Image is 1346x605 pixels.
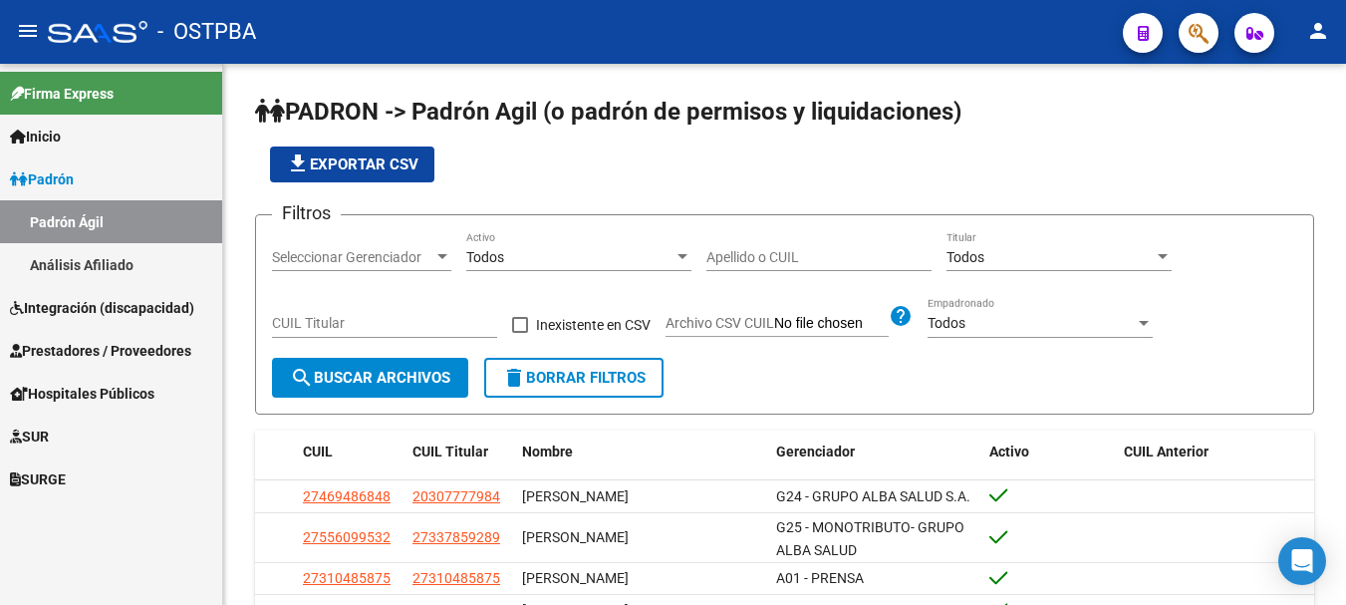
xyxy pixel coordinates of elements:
span: Prestadores / Proveedores [10,340,191,362]
span: Inexistente en CSV [536,313,651,337]
span: Firma Express [10,83,114,105]
span: 20307777984 [412,488,500,504]
span: Nombre [522,444,573,459]
button: Borrar Filtros [484,358,664,398]
span: Buscar Archivos [290,369,450,387]
span: Seleccionar Gerenciador [272,249,433,266]
span: Todos [928,315,965,331]
mat-icon: search [290,366,314,390]
span: 27310485875 [303,570,391,586]
span: Archivo CSV CUIL [666,315,774,331]
span: CUIL [303,444,333,459]
span: Todos [946,249,984,265]
span: Hospitales Públicos [10,383,154,405]
span: [PERSON_NAME] [522,488,629,504]
mat-icon: help [889,304,913,328]
span: - OSTPBA [157,10,256,54]
datatable-header-cell: Gerenciador [768,431,982,473]
span: [PERSON_NAME] [522,529,629,545]
span: PADRON -> Padrón Agil (o padrón de permisos y liquidaciones) [255,98,961,126]
span: Activo [989,444,1029,459]
span: 27310485875 [412,570,500,586]
span: Inicio [10,126,61,148]
datatable-header-cell: Nombre [514,431,768,473]
button: Exportar CSV [270,147,434,182]
datatable-header-cell: CUIL Anterior [1116,431,1330,473]
input: Archivo CSV CUIL [774,315,889,333]
span: Integración (discapacidad) [10,297,194,319]
h3: Filtros [272,199,341,227]
span: Todos [466,249,504,265]
span: SURGE [10,468,66,490]
span: Gerenciador [776,444,855,459]
datatable-header-cell: Activo [981,431,1116,473]
span: 27556099532 [303,529,391,545]
span: Exportar CSV [286,155,418,173]
span: G24 - GRUPO ALBA SALUD S.A. [776,488,970,504]
span: Borrar Filtros [502,369,646,387]
span: 27337859289 [412,529,500,545]
datatable-header-cell: CUIL Titular [404,431,514,473]
mat-icon: delete [502,366,526,390]
div: Open Intercom Messenger [1278,537,1326,585]
span: Padrón [10,168,74,190]
span: [PERSON_NAME] [522,570,629,586]
span: CUIL Anterior [1124,444,1209,459]
mat-icon: menu [16,19,40,43]
datatable-header-cell: CUIL [295,431,404,473]
mat-icon: person [1306,19,1330,43]
span: 27469486848 [303,488,391,504]
mat-icon: file_download [286,151,310,175]
button: Buscar Archivos [272,358,468,398]
span: CUIL Titular [412,444,488,459]
span: SUR [10,426,49,448]
span: G25 - MONOTRIBUTO- GRUPO ALBA SALUD [776,519,964,558]
span: A01 - PRENSA [776,570,864,586]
